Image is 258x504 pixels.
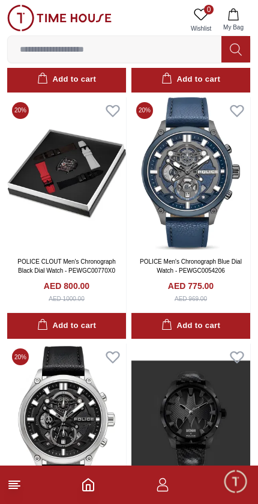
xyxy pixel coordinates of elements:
button: Add to cart [131,67,250,93]
a: Home [81,478,95,492]
span: Wishlist [186,24,216,33]
button: My Bag [216,5,251,35]
span: 20 % [12,348,29,365]
h4: AED 800.00 [44,280,89,292]
div: Add to cart [37,73,96,87]
button: Add to cart [7,313,126,339]
div: AED 969.00 [175,294,207,303]
a: POLICE Men's Chronograph Blue Dial Watch - PEWGC0054206 [140,258,242,274]
button: Add to cart [131,313,250,339]
img: POLICE Men's Chronograph Blue Dial Watch - PEWGC0054206 [131,97,250,250]
span: 20 % [12,102,29,119]
div: Add to cart [161,319,220,333]
h4: AED 775.00 [168,280,214,292]
img: POLICE CLOUT Men's Chronograph Black Dial Watch - PEWGC00770X0 [7,97,126,250]
span: 20 % [136,102,153,119]
div: Add to cart [37,319,96,333]
a: 0Wishlist [186,5,216,35]
button: Add to cart [7,67,126,93]
div: Add to cart [161,73,220,87]
img: ... [7,5,112,31]
a: POLICE CLOUT Men's Chronograph Black Dial Watch - PEWGC00770X0 [17,258,115,274]
span: 0 [204,5,214,14]
img: POLICE Men's Chronograph Black Dial Watch - PEWGA0075502 [131,344,250,497]
div: Chat Widget [223,469,249,495]
img: POLICE Men's Chronograph Black Dial Watch - PEWGC0054205 [7,344,126,497]
div: AED 1000.00 [49,294,85,303]
span: My Bag [218,23,248,32]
